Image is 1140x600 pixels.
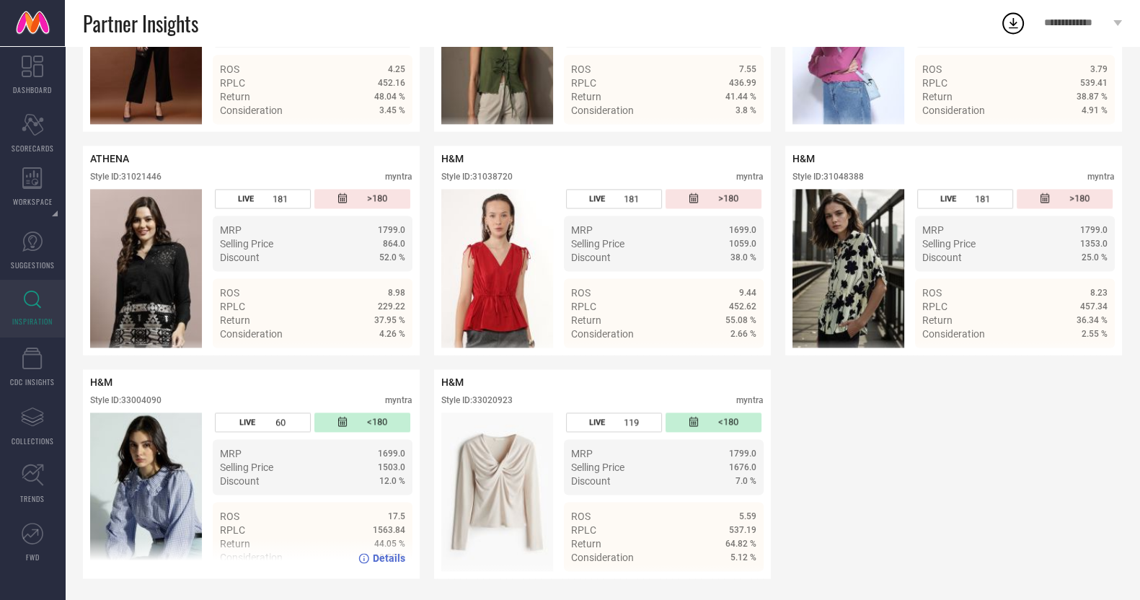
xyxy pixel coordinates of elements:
span: Selling Price [220,462,273,473]
div: myntra [385,172,412,182]
span: COLLECTIONS [12,436,54,446]
span: 1563.84 [373,525,405,535]
span: Return [571,538,601,550]
span: Selling Price [571,462,624,473]
span: ROS [220,511,239,522]
div: myntra [1087,172,1115,182]
span: Consideration [571,328,634,340]
span: DASHBOARD [13,84,52,95]
span: Consideration [220,105,283,116]
span: H&M [792,153,815,164]
span: 452.62 [729,301,756,312]
span: RPLC [571,77,596,89]
div: Number of days since the style was first listed on the platform [314,412,410,432]
span: WORKSPACE [13,196,53,207]
span: 25.0 % [1082,252,1108,262]
div: Style ID: 33004090 [90,395,162,405]
span: ROS [922,287,942,299]
span: 7.55 [739,64,756,74]
span: ROS [922,63,942,75]
span: Consideration [922,105,985,116]
span: 4.26 % [379,329,405,339]
span: 8.98 [388,288,405,298]
div: Style ID: 33020923 [441,395,513,405]
span: 864.0 [383,239,405,249]
span: ATHENA [90,153,129,164]
span: MRP [220,448,242,459]
span: LIVE [238,194,254,203]
a: Details [358,354,405,366]
span: Partner Insights [83,9,198,38]
span: <180 [718,416,738,428]
a: Details [1061,354,1108,366]
span: Details [373,354,405,366]
span: LIVE [589,194,605,203]
div: Style ID: 31048388 [792,172,864,182]
span: Consideration [922,328,985,340]
span: 537.19 [729,525,756,535]
span: RPLC [220,524,245,536]
img: Style preview image [90,412,202,571]
span: 1059.0 [729,239,756,249]
span: Details [373,131,405,142]
span: 37.95 % [374,315,405,325]
span: ROS [571,287,591,299]
img: Style preview image [90,189,202,348]
span: MRP [571,224,593,236]
span: Details [1075,354,1108,366]
span: Discount [571,475,611,487]
span: Discount [220,475,260,487]
div: Number of days since the style was first listed on the platform [1017,189,1113,208]
span: Details [1075,131,1108,142]
div: Number of days the style has been live on the platform [215,189,311,208]
span: Details [724,354,756,366]
div: Style ID: 31038720 [441,172,513,182]
span: 3.8 % [735,105,756,115]
span: LIVE [589,418,605,427]
span: 1676.0 [729,462,756,472]
span: RPLC [220,301,245,312]
span: SUGGESTIONS [11,260,55,270]
span: Return [220,91,250,102]
span: Consideration [571,105,634,116]
span: 2.55 % [1082,329,1108,339]
span: Details [724,131,756,142]
span: Discount [220,252,260,263]
span: LIVE [940,194,956,203]
a: Details [358,552,405,564]
span: 17.5 [388,511,405,521]
span: H&M [441,153,464,164]
span: RPLC [571,524,596,536]
div: Number of days since the style was first listed on the platform [666,412,761,432]
span: Selling Price [922,238,976,250]
div: Number of days the style has been live on the platform [215,412,311,432]
span: Return [922,314,953,326]
a: Details [358,131,405,142]
span: 3.79 [1090,64,1108,74]
span: 38.0 % [730,252,756,262]
span: 9.44 [739,288,756,298]
div: myntra [385,395,412,405]
span: 55.08 % [725,315,756,325]
span: <180 [367,416,387,428]
span: >180 [718,193,738,205]
div: myntra [736,172,764,182]
a: Details [1061,131,1108,142]
span: 1353.0 [1080,239,1108,249]
div: Number of days the style has been live on the platform [566,412,662,432]
span: 48.04 % [374,92,405,102]
span: RPLC [922,77,947,89]
span: >180 [1069,193,1090,205]
span: 8.23 [1090,288,1108,298]
span: 539.41 [1080,78,1108,88]
span: ROS [220,63,239,75]
span: Consideration [220,328,283,340]
span: H&M [441,376,464,388]
span: 1699.0 [729,225,756,235]
div: Click to view image [792,189,904,348]
span: INSPIRATION [12,316,53,327]
span: MRP [571,448,593,459]
div: Click to view image [90,189,202,348]
span: Return [922,91,953,102]
div: Click to view image [441,189,553,348]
